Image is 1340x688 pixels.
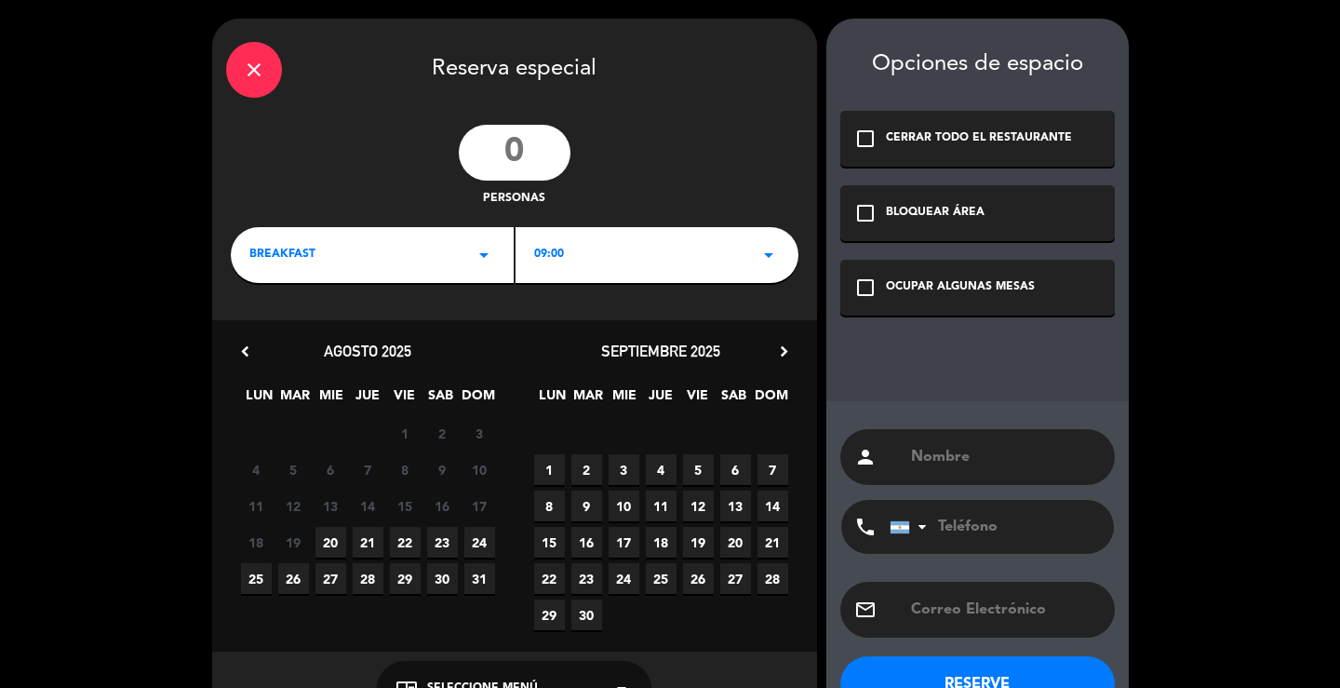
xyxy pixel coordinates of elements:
input: Correo Electrónico [909,597,1101,623]
span: 29 [534,600,565,630]
span: 22 [534,563,565,594]
span: 17 [464,491,495,521]
span: 19 [683,527,714,558]
span: LUN [537,384,568,415]
span: 1 [390,418,421,449]
span: 23 [427,527,458,558]
span: VIE [389,384,420,415]
span: 22 [390,527,421,558]
span: DOM [755,384,785,415]
span: 23 [571,563,602,594]
span: personas [483,190,545,209]
span: 30 [427,563,458,594]
i: arrow_drop_down [473,244,495,266]
span: 7 [757,454,788,485]
span: JUE [353,384,383,415]
span: 5 [683,454,714,485]
span: 25 [241,563,272,594]
span: 31 [464,563,495,594]
span: 27 [315,563,346,594]
span: 12 [278,491,309,521]
span: 17 [609,527,639,558]
span: MIE [610,384,640,415]
span: 4 [646,454,677,485]
span: 24 [464,527,495,558]
span: 29 [390,563,421,594]
span: 6 [315,454,346,485]
span: 6 [720,454,751,485]
i: chevron_right [774,342,794,361]
span: 12 [683,491,714,521]
span: MAR [280,384,311,415]
span: LUN [244,384,275,415]
span: 13 [720,491,751,521]
i: person [854,446,877,468]
span: 2 [571,454,602,485]
div: BLOQUEAR ÁREA [886,204,985,223]
span: 26 [278,563,309,594]
span: 3 [464,418,495,449]
span: 14 [757,491,788,521]
span: 25 [646,563,677,594]
i: check_box_outline_blank [854,128,877,150]
i: check_box_outline_blank [854,277,877,299]
span: 26 [683,563,714,594]
span: 20 [315,527,346,558]
i: phone [854,516,877,538]
span: 21 [353,527,383,558]
input: Teléfono [890,500,1094,554]
div: Reserva especial [212,19,817,115]
span: 20 [720,527,751,558]
div: Argentina: +54 [891,501,933,553]
span: 28 [353,563,383,594]
span: 9 [427,454,458,485]
span: 11 [241,491,272,521]
span: MAR [573,384,604,415]
span: 15 [534,527,565,558]
span: 14 [353,491,383,521]
span: 11 [646,491,677,521]
span: 8 [390,454,421,485]
span: 1 [534,454,565,485]
i: chevron_left [235,342,255,361]
span: SAB [425,384,456,415]
i: email [854,599,877,621]
span: SAB [718,384,749,415]
div: OCUPAR ALGUNAS MESAS [886,278,1035,297]
span: 30 [571,600,602,630]
span: VIE [682,384,713,415]
span: 21 [757,527,788,558]
div: CERRAR TODO EL RESTAURANTE [886,129,1072,148]
span: 18 [646,527,677,558]
span: 24 [609,563,639,594]
span: agosto 2025 [324,342,411,360]
span: 28 [757,563,788,594]
span: 27 [720,563,751,594]
span: 16 [571,527,602,558]
span: 4 [241,454,272,485]
i: arrow_drop_down [757,244,780,266]
span: 3 [609,454,639,485]
input: Nombre [909,444,1101,470]
span: 15 [390,491,421,521]
span: 2 [427,418,458,449]
i: close [243,59,265,81]
span: 8 [534,491,565,521]
span: BREAKFAST [249,246,315,264]
span: MIE [316,384,347,415]
span: 9 [571,491,602,521]
span: 13 [315,491,346,521]
i: check_box_outline_blank [854,202,877,224]
span: 7 [353,454,383,485]
span: DOM [462,384,492,415]
span: 19 [278,527,309,558]
span: 18 [241,527,272,558]
div: Opciones de espacio [840,51,1115,78]
span: 09:00 [534,246,564,264]
input: 0 [459,125,570,181]
span: septiembre 2025 [601,342,720,360]
span: 10 [464,454,495,485]
span: 5 [278,454,309,485]
span: 16 [427,491,458,521]
span: JUE [646,384,677,415]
